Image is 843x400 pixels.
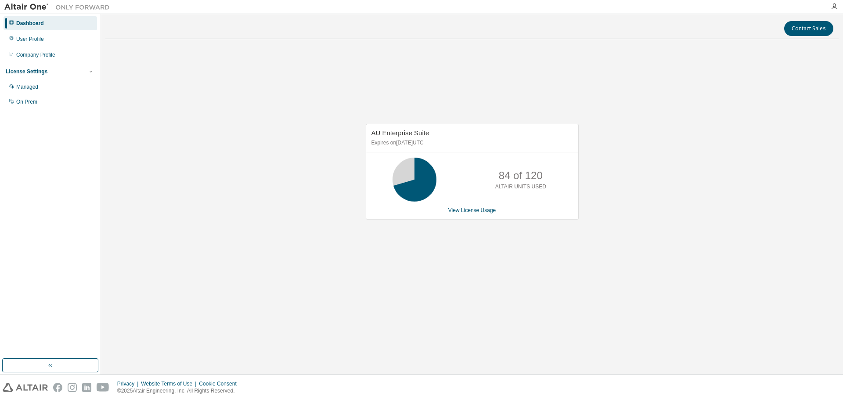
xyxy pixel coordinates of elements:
div: Privacy [117,380,141,387]
a: View License Usage [448,207,496,213]
div: License Settings [6,68,47,75]
div: Dashboard [16,20,44,27]
img: altair_logo.svg [3,383,48,392]
div: Managed [16,83,38,90]
p: ALTAIR UNITS USED [495,183,546,191]
div: User Profile [16,36,44,43]
img: facebook.svg [53,383,62,392]
span: AU Enterprise Suite [371,129,429,137]
p: © 2025 Altair Engineering, Inc. All Rights Reserved. [117,387,242,395]
div: On Prem [16,98,37,105]
div: Company Profile [16,51,55,58]
p: Expires on [DATE] UTC [371,139,571,147]
button: Contact Sales [784,21,833,36]
img: linkedin.svg [82,383,91,392]
div: Cookie Consent [199,380,241,387]
p: 84 of 120 [499,168,543,183]
img: Altair One [4,3,114,11]
img: youtube.svg [97,383,109,392]
img: instagram.svg [68,383,77,392]
div: Website Terms of Use [141,380,199,387]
